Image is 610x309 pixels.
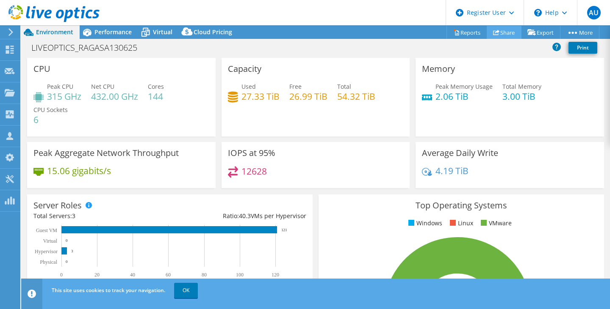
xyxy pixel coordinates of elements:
[435,166,469,175] h4: 4.19 TiB
[60,272,63,278] text: 0
[194,28,232,36] span: Cloud Pricing
[435,92,493,101] h4: 2.06 TiB
[406,219,442,228] li: Windows
[66,238,68,243] text: 0
[47,82,73,90] span: Peak CPU
[479,219,512,228] li: VMware
[91,82,114,90] span: Net CPU
[153,28,172,36] span: Virtual
[422,148,498,158] h3: Average Daily Write
[448,219,473,228] li: Linux
[33,106,68,114] span: CPU Sockets
[337,92,375,101] h4: 54.32 TiB
[502,92,541,101] h4: 3.00 TiB
[148,92,164,101] h4: 144
[94,28,132,36] span: Performance
[521,26,560,39] a: Export
[228,148,275,158] h3: IOPS at 95%
[241,167,267,176] h4: 12628
[422,64,455,74] h3: Memory
[534,9,542,16] svg: \n
[72,212,75,220] span: 3
[40,259,57,265] text: Physical
[446,26,487,39] a: Reports
[33,64,50,74] h3: CPU
[170,211,306,221] div: Ratio: VMs per Hypervisor
[43,238,58,244] text: Virtual
[435,82,493,90] span: Peak Memory Usage
[35,249,58,254] text: Hypervisor
[560,26,599,39] a: More
[33,201,82,210] h3: Server Roles
[337,82,351,90] span: Total
[28,43,150,52] h1: LIVEOPTICS_RAGASA130625
[239,212,251,220] span: 40.3
[236,272,244,278] text: 100
[47,92,81,101] h4: 315 GHz
[52,287,165,294] span: This site uses cookies to track your navigation.
[36,227,57,233] text: Guest VM
[33,148,179,158] h3: Peak Aggregate Network Throughput
[241,92,280,101] h4: 27.33 TiB
[281,228,287,232] text: 121
[272,272,279,278] text: 120
[241,82,256,90] span: Used
[36,28,73,36] span: Environment
[487,26,521,39] a: Share
[148,82,164,90] span: Cores
[228,64,261,74] h3: Capacity
[568,42,597,54] a: Print
[33,115,68,124] h4: 6
[587,6,601,19] span: AU
[130,272,135,278] text: 40
[289,92,327,101] h4: 26.99 TiB
[289,82,302,90] span: Free
[325,201,598,210] h3: Top Operating Systems
[502,82,541,90] span: Total Memory
[91,92,138,101] h4: 432.00 GHz
[33,211,170,221] div: Total Servers:
[66,260,68,264] text: 0
[202,272,207,278] text: 80
[174,283,198,298] a: OK
[94,272,100,278] text: 20
[47,166,111,175] h4: 15.06 gigabits/s
[71,249,73,253] text: 3
[166,272,171,278] text: 60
